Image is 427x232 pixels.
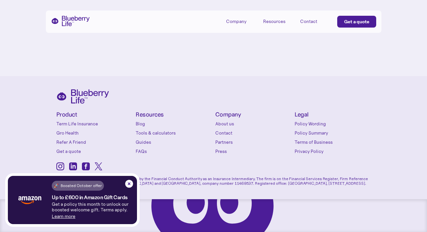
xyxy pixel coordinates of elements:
[215,148,292,155] a: Press
[51,16,90,26] a: home
[295,120,371,127] a: Policy Wording
[344,18,369,25] div: Get a quote
[56,172,371,186] p: Blueberry Life Ltd is authorised and regulated by the Financial Conduct Authority as an Insurance...
[52,213,75,219] a: Learn more
[56,130,133,136] a: Gro Health
[56,139,133,145] a: Refer A Friend
[136,112,212,118] h4: Resources
[263,16,293,27] div: Resources
[215,112,292,118] h4: Company
[136,130,212,136] a: Tools & calculators
[52,195,128,200] h4: Up to £600 in Amazon Gift Cards
[136,120,212,127] a: Blog
[295,130,371,136] a: Policy Summary
[215,120,292,127] a: About us
[295,139,371,145] a: Terms of Business
[54,182,102,189] div: 🚀 Boosted October offer
[56,112,133,118] h4: Product
[263,19,285,24] div: Resources
[215,130,292,136] a: Contact
[56,120,133,127] a: Term Life Insurance
[300,19,317,24] div: Contact
[215,139,292,145] a: Partners
[300,16,330,27] a: Contact
[226,19,246,24] div: Company
[136,148,212,155] a: FAQs
[56,148,133,155] a: Get a quote
[136,139,212,145] a: Guides
[337,16,376,28] a: Get a quote
[295,148,371,155] a: Privacy Policy
[226,16,256,27] div: Company
[295,112,371,118] h4: Legal
[52,201,137,213] p: Get a policy this month to unlock our boosted welcome gift. Terms apply.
